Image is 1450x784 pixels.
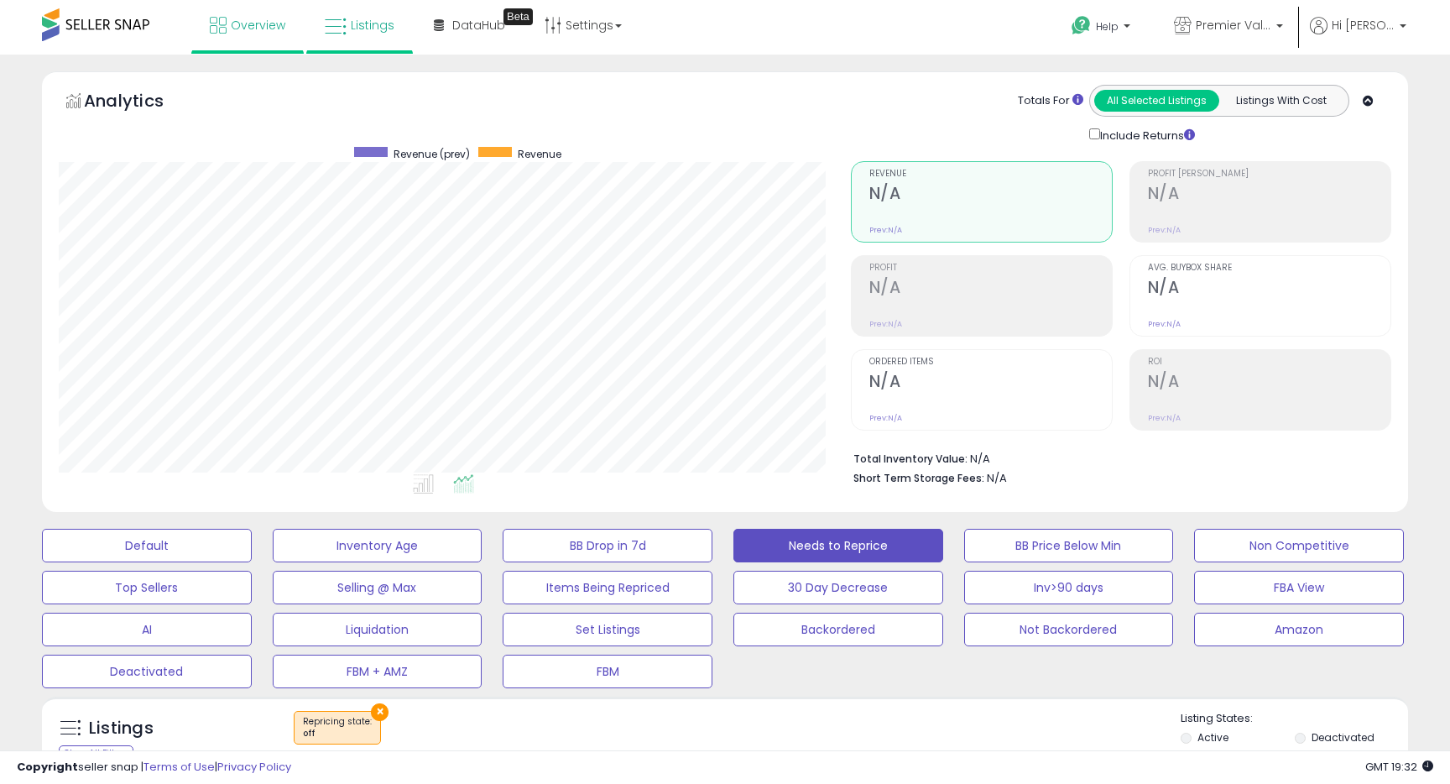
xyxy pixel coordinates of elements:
a: Terms of Use [143,759,215,775]
button: Listings With Cost [1218,90,1343,112]
a: Privacy Policy [217,759,291,775]
div: Include Returns [1077,125,1215,144]
label: Active [1197,730,1228,745]
a: Help [1058,3,1147,55]
p: Listing States: [1181,711,1407,727]
button: FBM [503,655,712,688]
h5: Listings [89,717,154,740]
span: DataHub [452,17,505,34]
small: Prev: N/A [1148,319,1181,329]
small: Prev: N/A [869,225,902,235]
button: Set Listings [503,613,712,646]
h2: N/A [1148,184,1390,206]
div: off [303,728,372,740]
button: Not Backordered [964,613,1174,646]
button: × [371,703,389,721]
h5: Analytics [84,89,196,117]
small: Prev: N/A [869,413,902,423]
b: Short Term Storage Fees: [853,471,984,485]
strong: Copyright [17,759,78,775]
span: Avg. Buybox Share [1148,264,1390,273]
button: All Selected Listings [1094,90,1219,112]
span: Revenue [518,147,561,161]
span: Revenue [869,170,1112,179]
a: Hi [PERSON_NAME] [1310,17,1406,55]
span: Profit [PERSON_NAME] [1148,170,1390,179]
small: Prev: N/A [1148,413,1181,423]
button: BB Price Below Min [964,529,1174,562]
button: Inventory Age [273,529,482,562]
button: Deactivated [42,655,252,688]
span: Listings [351,17,394,34]
button: Selling @ Max [273,571,482,604]
span: Premier Value Marketplace LLC [1196,17,1271,34]
button: AI [42,613,252,646]
span: ROI [1148,358,1390,367]
i: Get Help [1071,15,1092,36]
span: Repricing state : [303,715,372,740]
button: Default [42,529,252,562]
span: 2025-10-10 19:32 GMT [1365,759,1433,775]
h2: N/A [1148,372,1390,395]
div: seller snap | | [17,760,291,776]
span: Overview [231,17,285,34]
b: Total Inventory Value: [853,452,968,466]
button: Inv>90 days [964,571,1174,604]
small: Prev: N/A [869,319,902,329]
h2: N/A [869,372,1112,395]
button: Top Sellers [42,571,252,604]
button: Needs to Reprice [733,529,943,562]
button: Liquidation [273,613,482,646]
button: Backordered [733,613,943,646]
h2: N/A [869,278,1112,301]
button: BB Drop in 7d [503,529,712,562]
label: Archived [1312,749,1357,763]
li: N/A [853,447,1379,468]
span: Ordered Items [869,358,1112,367]
span: Revenue (prev) [394,147,470,161]
h2: N/A [869,184,1112,206]
h2: N/A [1148,278,1390,301]
button: 30 Day Decrease [733,571,943,604]
label: Out of Stock [1197,749,1259,763]
span: Help [1096,19,1119,34]
button: Items Being Repriced [503,571,712,604]
button: FBM + AMZ [273,655,482,688]
div: Clear All Filters [59,745,133,761]
div: Totals For [1018,93,1083,109]
div: Tooltip anchor [503,8,533,25]
span: Profit [869,264,1112,273]
span: Hi [PERSON_NAME] [1332,17,1395,34]
button: Non Competitive [1194,529,1404,562]
button: FBA View [1194,571,1404,604]
button: Amazon [1194,613,1404,646]
span: N/A [987,470,1007,486]
label: Deactivated [1312,730,1374,745]
small: Prev: N/A [1148,225,1181,235]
